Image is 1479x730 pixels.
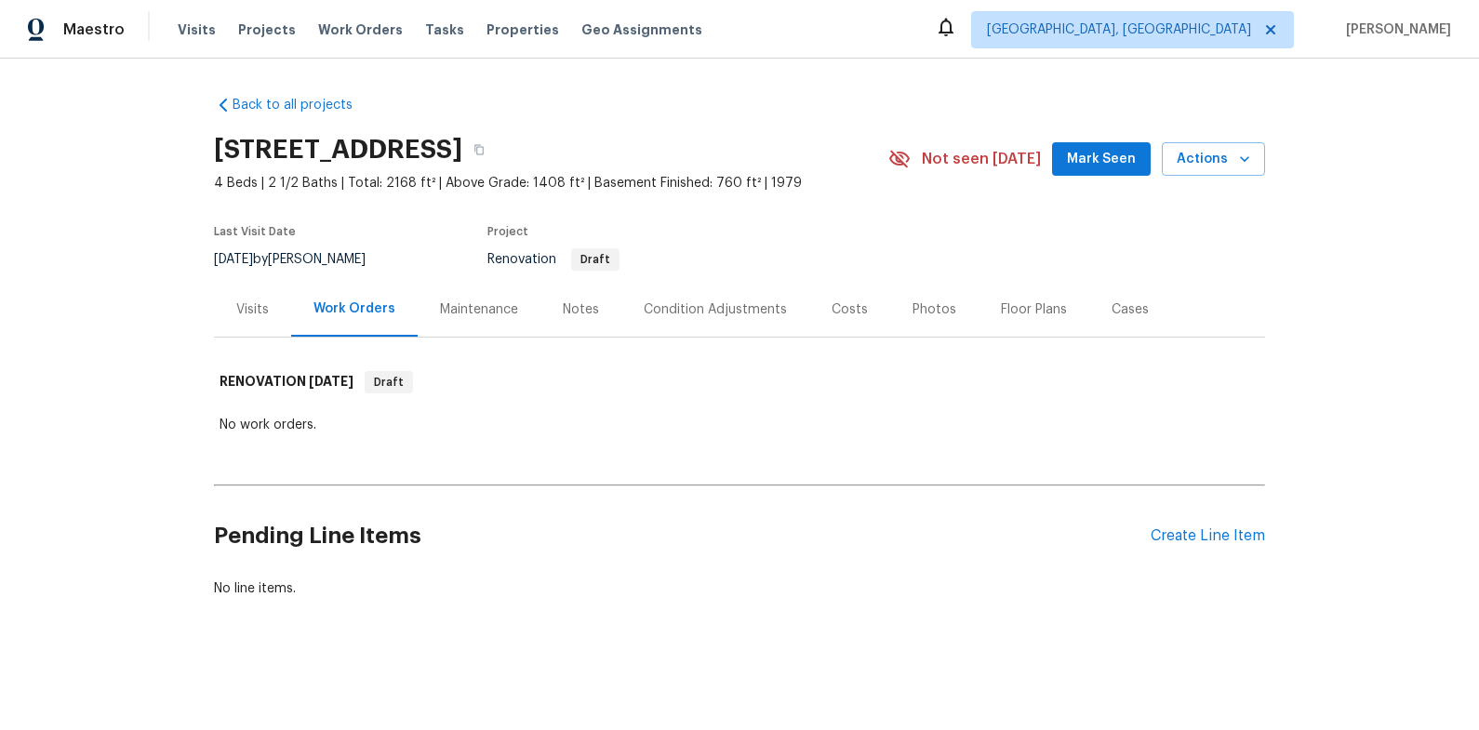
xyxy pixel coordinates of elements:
div: Visits [236,300,269,319]
span: Work Orders [318,20,403,39]
span: [PERSON_NAME] [1339,20,1451,39]
span: Last Visit Date [214,226,296,237]
span: Project [487,226,528,237]
span: Tasks [425,23,464,36]
span: Properties [486,20,559,39]
div: RENOVATION [DATE]Draft [214,352,1265,412]
span: Draft [366,373,411,392]
div: No work orders. [220,416,1259,434]
span: Actions [1177,148,1250,171]
span: Projects [238,20,296,39]
span: Maestro [63,20,125,39]
span: Draft [573,254,618,265]
div: Work Orders [313,299,395,318]
div: Maintenance [440,300,518,319]
span: [DATE] [214,253,253,266]
h2: Pending Line Items [214,493,1151,579]
span: Geo Assignments [581,20,702,39]
div: Notes [563,300,599,319]
span: Mark Seen [1067,148,1136,171]
button: Copy Address [462,133,496,166]
span: Renovation [487,253,620,266]
div: Create Line Item [1151,527,1265,545]
button: Mark Seen [1052,142,1151,177]
h6: RENOVATION [220,371,353,393]
div: No line items. [214,579,1265,598]
div: Photos [913,300,956,319]
span: Not seen [DATE] [922,150,1041,168]
div: Costs [832,300,868,319]
span: [GEOGRAPHIC_DATA], [GEOGRAPHIC_DATA] [987,20,1251,39]
span: [DATE] [309,375,353,388]
div: Cases [1112,300,1149,319]
a: Back to all projects [214,96,393,114]
div: Condition Adjustments [644,300,787,319]
button: Actions [1162,142,1265,177]
div: Floor Plans [1001,300,1067,319]
span: Visits [178,20,216,39]
h2: [STREET_ADDRESS] [214,140,462,159]
div: by [PERSON_NAME] [214,248,388,271]
span: 4 Beds | 2 1/2 Baths | Total: 2168 ft² | Above Grade: 1408 ft² | Basement Finished: 760 ft² | 1979 [214,174,888,192]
